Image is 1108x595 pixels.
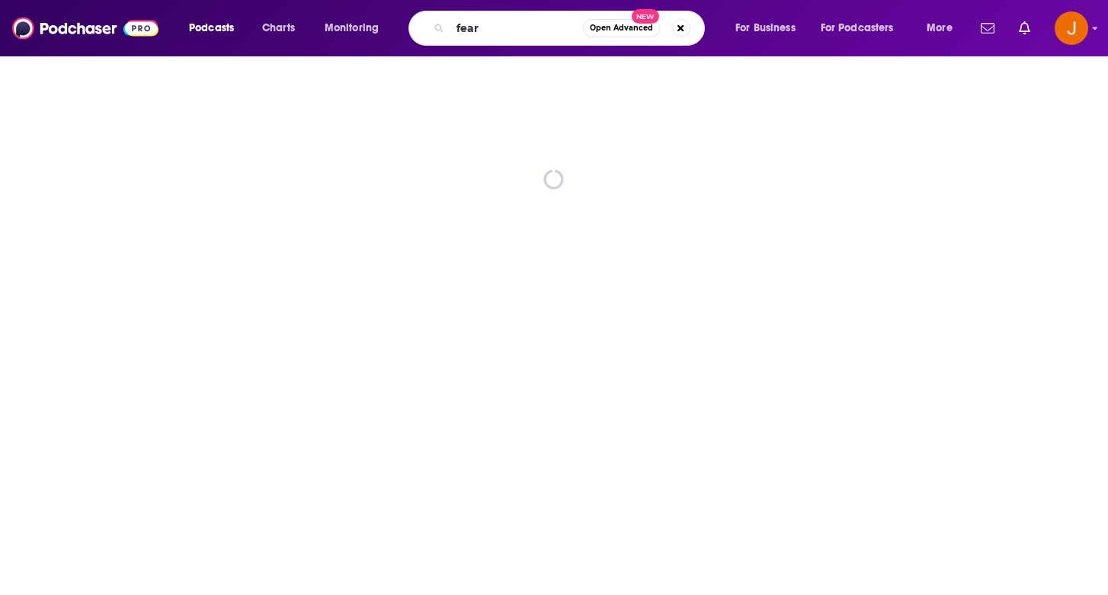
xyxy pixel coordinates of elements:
[189,18,234,39] span: Podcasts
[916,16,972,40] button: open menu
[252,16,304,40] a: Charts
[262,18,295,39] span: Charts
[325,18,379,39] span: Monitoring
[821,18,894,39] span: For Podcasters
[1055,11,1088,45] span: Logged in as justine87181
[178,16,254,40] button: open menu
[975,15,1001,41] a: Show notifications dropdown
[423,11,719,46] div: Search podcasts, credits, & more...
[632,9,659,24] span: New
[725,16,815,40] button: open menu
[590,24,653,32] span: Open Advanced
[583,19,660,37] button: Open AdvancedNew
[811,16,916,40] button: open menu
[1055,11,1088,45] button: Show profile menu
[12,14,159,43] img: Podchaser - Follow, Share and Rate Podcasts
[450,16,583,40] input: Search podcasts, credits, & more...
[735,18,796,39] span: For Business
[314,16,399,40] button: open menu
[927,18,953,39] span: More
[1013,15,1036,41] a: Show notifications dropdown
[1055,11,1088,45] img: User Profile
